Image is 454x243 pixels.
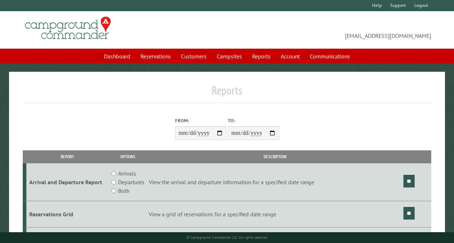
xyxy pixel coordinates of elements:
[276,49,304,63] a: Account
[148,201,402,227] td: View a grid of reservations for a specified date range
[108,150,148,163] th: Options
[23,83,431,103] h1: Reports
[212,49,246,63] a: Campsites
[306,49,354,63] a: Communications
[26,201,108,227] td: Reservations Grid
[248,49,275,63] a: Reports
[148,163,402,201] td: View the arrival and departure information for a specified date range
[26,150,108,163] th: Report
[148,150,402,163] th: Description
[228,117,279,124] label: To:
[23,14,113,42] img: Campground Commander
[118,169,136,178] label: Arrivals
[227,20,432,40] span: [EMAIL_ADDRESS][DOMAIN_NAME]
[136,49,175,63] a: Reservations
[100,49,135,63] a: Dashboard
[186,235,268,240] small: © Campground Commander LLC. All rights reserved.
[118,186,129,195] label: Both
[118,178,144,186] label: Departures
[175,117,226,124] label: From:
[26,163,108,201] td: Arrival and Departure Report
[177,49,211,63] a: Customers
